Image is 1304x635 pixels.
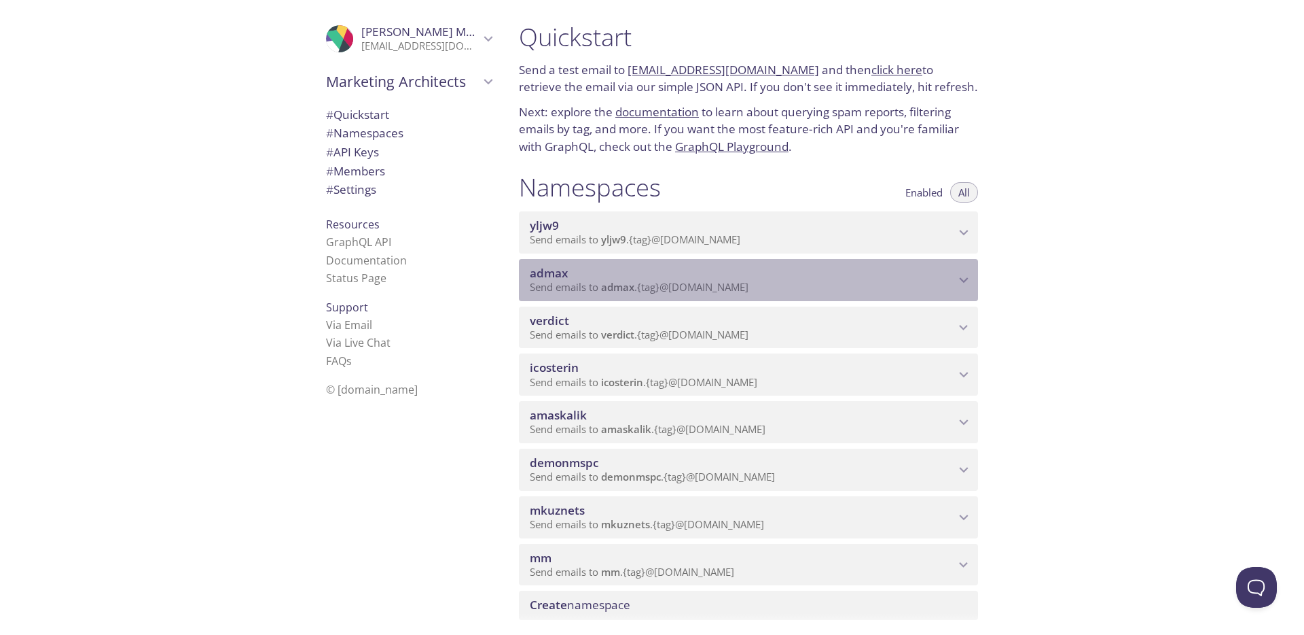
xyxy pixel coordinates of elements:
div: amaskalik namespace [519,401,978,443]
span: API Keys [326,144,379,160]
h1: Quickstart [519,22,978,52]
div: mkuznets namespace [519,496,978,538]
p: [EMAIL_ADDRESS][DOMAIN_NAME] [361,39,479,53]
span: Members [326,163,385,179]
iframe: Help Scout Beacon - Open [1236,567,1277,608]
a: Via Email [326,317,372,332]
div: verdict namespace [519,307,978,349]
div: yljw9 namespace [519,211,978,254]
span: icosterin [601,375,643,389]
span: Send emails to . {tag} @[DOMAIN_NAME] [530,280,748,294]
span: demonmspc [601,470,661,483]
span: namespace [530,597,630,613]
span: yljw9 [601,233,626,246]
span: Send emails to . {tag} @[DOMAIN_NAME] [530,375,757,389]
p: Next: explore the to learn about querying spam reports, filtering emails by tag, and more. If you... [519,103,978,156]
div: admax namespace [519,259,978,301]
a: FAQ [326,354,352,368]
div: Team Settings [315,180,503,199]
span: mkuznets [530,502,585,518]
a: documentation [615,104,699,120]
span: # [326,107,333,122]
a: [EMAIL_ADDRESS][DOMAIN_NAME] [628,62,819,78]
div: API Keys [315,143,503,162]
span: yljw9 [530,218,559,233]
span: admax [601,280,634,294]
span: Resources [326,217,380,232]
span: demonmspc [530,455,599,470]
p: Send a test email to and then to retrieve the email via our simple JSON API. If you don't see it ... [519,61,978,96]
div: icosterin namespace [519,354,978,396]
h1: Namespaces [519,172,661,203]
span: Support [326,300,368,315]
span: Create [530,597,567,613]
div: Create namespace [519,591,978,619]
span: amaskalik [530,407,587,423]
button: All [950,182,978,203]
div: demonmspc namespace [519,449,978,491]
div: Anton Maskalik [315,16,503,61]
span: mm [601,565,620,579]
div: Marketing Architects [315,64,503,99]
span: verdict [530,313,569,328]
a: GraphQL API [326,235,391,250]
div: Members [315,162,503,181]
span: # [326,163,333,179]
span: admax [530,265,568,281]
a: Documentation [326,253,407,268]
span: mkuznets [601,517,650,531]
span: Send emails to . {tag} @[DOMAIN_NAME] [530,470,775,483]
span: © [DOMAIN_NAME] [326,382,418,397]
span: Send emails to . {tag} @[DOMAIN_NAME] [530,328,748,341]
button: Enabled [897,182,951,203]
span: Namespaces [326,125,403,141]
div: mm namespace [519,544,978,586]
span: # [326,125,333,141]
a: Status Page [326,271,386,286]
span: verdict [601,328,634,341]
span: Quickstart [326,107,389,122]
a: Via Live Chat [326,335,391,350]
span: # [326,182,333,197]
span: Send emails to . {tag} @[DOMAIN_NAME] [530,422,765,436]
span: s [346,354,352,368]
a: click here [871,62,922,78]
div: Namespaces [315,124,503,143]
a: GraphQL Playground [675,139,789,154]
span: Settings [326,182,376,197]
span: # [326,144,333,160]
span: Send emails to . {tag} @[DOMAIN_NAME] [530,565,734,579]
div: Quickstart [315,105,503,124]
span: Send emails to . {tag} @[DOMAIN_NAME] [530,233,740,246]
span: [PERSON_NAME] Maskalik [361,24,503,39]
span: mm [530,550,551,566]
span: Marketing Architects [326,72,479,91]
span: amaskalik [601,422,651,436]
span: Send emails to . {tag} @[DOMAIN_NAME] [530,517,764,531]
span: icosterin [530,360,579,375]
